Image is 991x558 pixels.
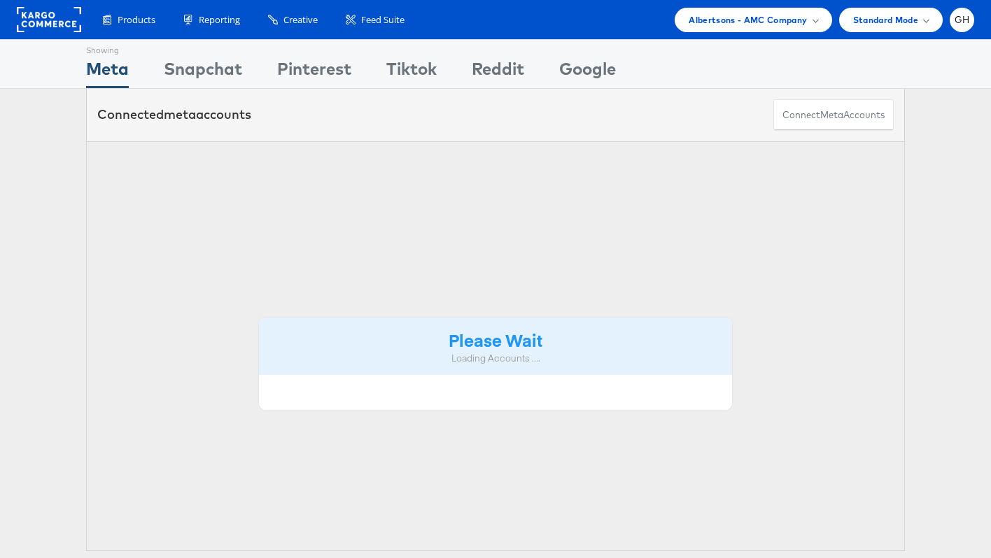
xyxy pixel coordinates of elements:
[689,13,807,27] span: Albertsons - AMC Company
[277,57,351,88] div: Pinterest
[386,57,437,88] div: Tiktok
[118,13,155,27] span: Products
[269,352,722,365] div: Loading Accounts ....
[164,57,242,88] div: Snapchat
[559,57,616,88] div: Google
[86,57,129,88] div: Meta
[773,99,894,131] button: ConnectmetaAccounts
[361,13,405,27] span: Feed Suite
[86,40,129,57] div: Showing
[97,106,251,124] div: Connected accounts
[853,13,918,27] span: Standard Mode
[449,328,542,351] strong: Please Wait
[472,57,524,88] div: Reddit
[199,13,240,27] span: Reporting
[955,15,970,24] span: GH
[164,106,196,122] span: meta
[820,108,843,122] span: meta
[283,13,318,27] span: Creative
